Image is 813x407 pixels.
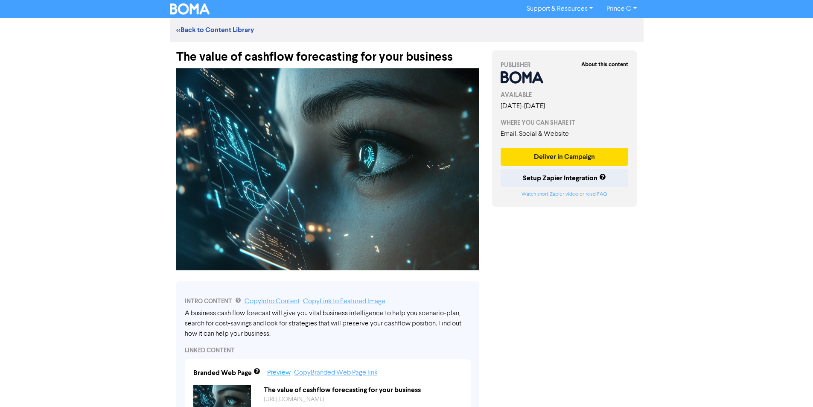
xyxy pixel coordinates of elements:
[294,369,378,376] a: Copy Branded Web Page link
[501,129,629,139] div: Email, Social & Website
[586,192,607,197] a: read FAQ
[257,395,469,404] div: https://public2.bomamarketing.com/cp/quQgLXkVNS9AFQOoHZqcU?sa=EOxpf6Fk
[770,366,813,407] iframe: Chat Widget
[176,42,479,64] div: The value of cashflow forecasting for your business
[185,346,471,355] div: LINKED CONTENT
[264,396,324,402] a: [URL][DOMAIN_NAME]
[501,61,629,70] div: PUBLISHER
[170,3,210,15] img: BOMA Logo
[501,169,629,187] button: Setup Zapier Integration
[522,192,578,197] a: Watch short Zapier video
[176,26,254,34] a: <<Back to Content Library
[501,91,629,100] div: AVAILABLE
[520,2,600,16] a: Support & Resources
[303,298,385,305] a: Copy Link to Featured Image
[257,385,469,395] div: The value of cashflow forecasting for your business
[501,148,629,166] button: Deliver in Campaign
[267,369,291,376] a: Preview
[245,298,300,305] a: Copy Intro Content
[501,101,629,111] div: [DATE] - [DATE]
[600,2,643,16] a: Prince C
[193,368,252,378] div: Branded Web Page
[501,118,629,127] div: WHERE YOU CAN SHARE IT
[501,190,629,198] div: or
[185,296,471,307] div: INTRO CONTENT
[581,61,628,68] strong: About this content
[185,308,471,339] div: A business cash flow forecast will give you vital business intelligence to help you scenario-plan...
